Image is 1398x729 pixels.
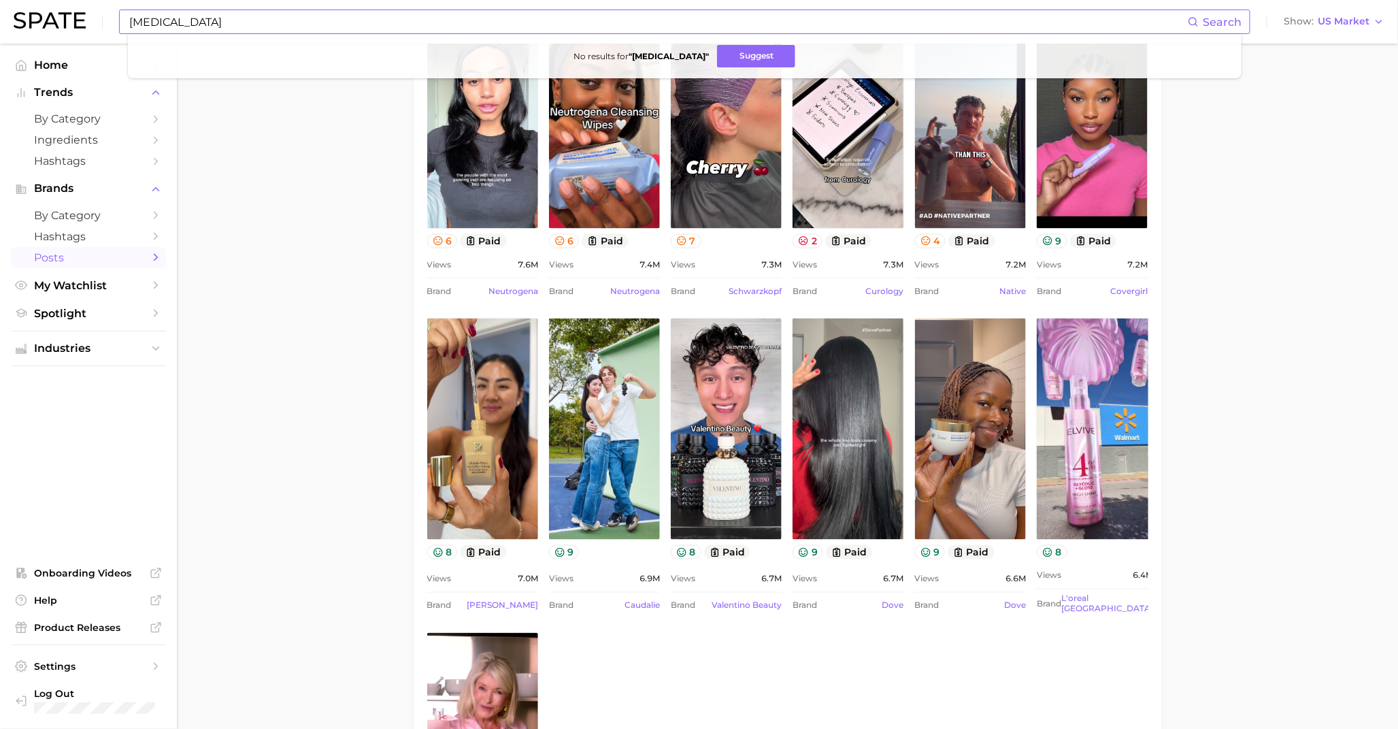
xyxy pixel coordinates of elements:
span: Views [1037,257,1061,273]
a: Product Releases [11,617,166,638]
span: Brand [549,283,573,299]
span: 7.2m [1127,257,1148,273]
a: Log out. Currently logged in with e-mail emily.frye@galderma.com. [11,683,166,718]
span: No results for [573,51,709,61]
span: Onboarding Videos [34,567,143,579]
span: by Category [34,209,143,222]
span: Views [549,571,573,587]
a: native [999,286,1026,296]
a: [PERSON_NAME] [467,600,538,611]
span: My Watchlist [34,279,143,292]
span: Search [1203,16,1242,29]
button: 9 [915,545,946,560]
span: Settings [34,660,143,673]
span: Hashtags [34,230,143,243]
a: My Watchlist [11,275,166,296]
span: Brands [34,182,143,195]
span: 6.6m [1005,571,1026,587]
span: Brand [915,598,939,614]
span: Trends [34,86,143,99]
span: Help [34,594,143,606]
span: Home [34,59,143,71]
span: 6.7m [761,571,782,587]
span: Hashtags [34,155,143,167]
button: paid [948,545,995,560]
span: Brand [671,598,695,614]
span: Views [1037,568,1061,584]
a: schwarzkopf [729,286,782,296]
span: 7.2m [1005,257,1026,273]
img: SPATE [14,12,86,29]
a: dove [882,600,904,611]
span: Views [671,571,695,587]
button: paid [704,545,751,560]
span: 6.9m [639,571,660,587]
span: Brand [1037,596,1061,613]
a: Hashtags [11,226,166,247]
span: 7.0m [518,571,538,587]
span: Brand [427,598,452,614]
button: paid [460,234,507,248]
button: 8 [1037,545,1067,560]
span: Views [915,571,939,587]
button: paid [460,545,507,560]
span: Ingredients [34,133,143,146]
span: Brand [793,598,817,614]
strong: " [MEDICAL_DATA] " [629,51,709,61]
span: Views [915,257,939,273]
span: Views [793,571,817,587]
button: 9 [793,545,823,560]
span: Views [549,257,573,273]
span: Posts [34,251,143,264]
button: Trends [11,82,166,103]
button: 8 [671,545,701,560]
button: paid [825,234,872,248]
button: ShowUS Market [1280,13,1388,31]
span: Show [1284,18,1314,25]
button: 6 [427,234,458,248]
span: Views [671,257,695,273]
a: Help [11,590,166,611]
input: Search here for a brand, industry, or ingredient [128,10,1188,33]
button: 2 [793,234,822,248]
a: Spotlight [11,303,166,324]
span: Views [427,257,452,273]
a: l'oreal [GEOGRAPHIC_DATA] [1061,594,1153,613]
span: by Category [34,112,143,125]
button: paid [582,234,629,248]
button: Brands [11,178,166,199]
span: 7.6m [518,257,538,273]
button: 4 [915,234,946,248]
a: Hashtags [11,150,166,172]
span: 6.7m [884,571,904,587]
span: Brand [915,283,939,299]
span: Brand [1037,283,1061,299]
span: Brand [671,283,695,299]
button: 9 [1037,234,1067,248]
a: Settings [11,656,166,677]
span: Brand [549,598,573,614]
span: US Market [1318,18,1369,25]
button: Industries [11,338,166,359]
span: Brand [793,283,817,299]
a: Home [11,54,166,76]
button: paid [948,234,995,248]
span: 6.4m [1133,568,1153,584]
button: 6 [549,234,580,248]
span: Log Out [34,687,159,700]
span: 7.3m [761,257,782,273]
a: by Category [11,108,166,129]
a: covergirl [1110,286,1148,296]
a: by Category [11,205,166,226]
button: 8 [427,545,458,560]
a: dove [1004,600,1026,611]
button: Suggest [717,45,795,67]
button: 7 [671,234,701,248]
button: paid [1070,234,1117,248]
a: Onboarding Videos [11,563,166,583]
span: 7.3m [884,257,904,273]
a: neutrogena [610,286,660,296]
a: Posts [11,247,166,268]
span: Brand [427,283,452,299]
span: Views [793,257,817,273]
